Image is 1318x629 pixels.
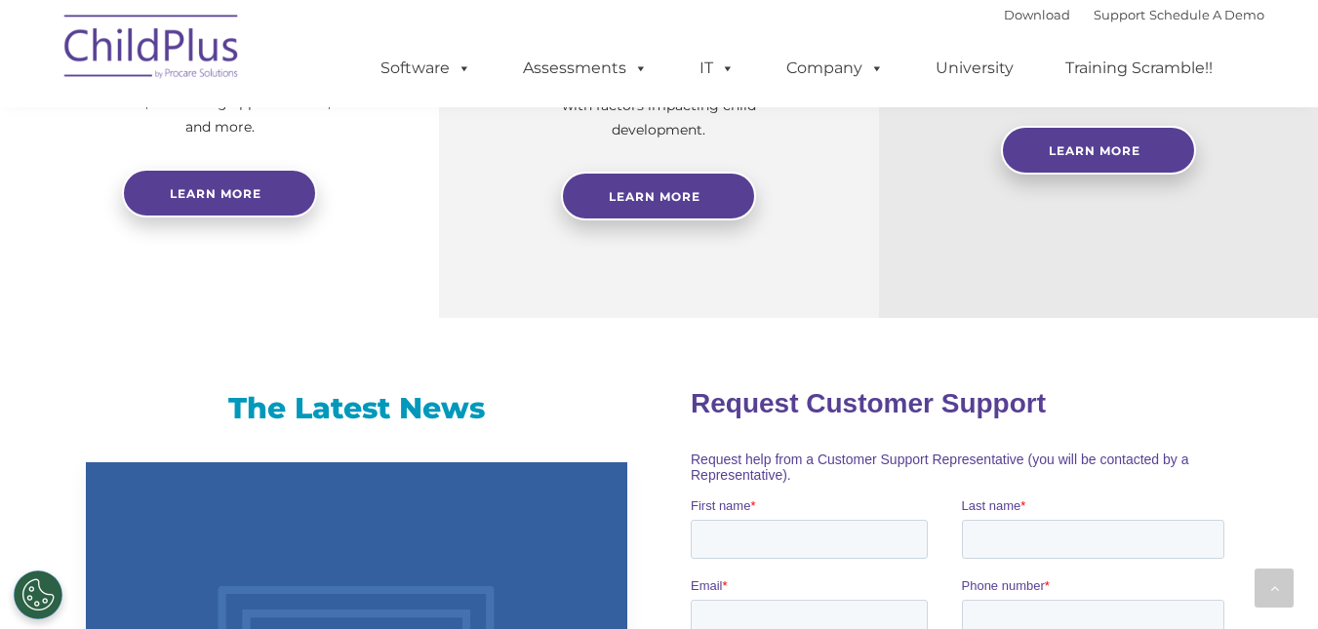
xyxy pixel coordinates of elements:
[561,172,756,220] a: Learn More
[503,49,667,88] a: Assessments
[1046,49,1232,88] a: Training Scramble!!
[55,1,250,98] img: ChildPlus by Procare Solutions
[767,49,903,88] a: Company
[1049,143,1140,158] span: Learn More
[170,186,261,201] span: Learn more
[1220,535,1318,629] iframe: Chat Widget
[271,129,331,143] span: Last name
[271,209,354,223] span: Phone number
[680,49,754,88] a: IT
[609,189,700,204] span: Learn More
[1004,7,1070,22] a: Download
[916,49,1033,88] a: University
[361,49,491,88] a: Software
[1004,7,1264,22] font: |
[86,389,627,428] h3: The Latest News
[14,570,62,619] button: Cookies Settings
[122,169,317,217] a: Learn more
[1001,126,1196,175] a: Learn More
[1149,7,1264,22] a: Schedule A Demo
[1094,7,1145,22] a: Support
